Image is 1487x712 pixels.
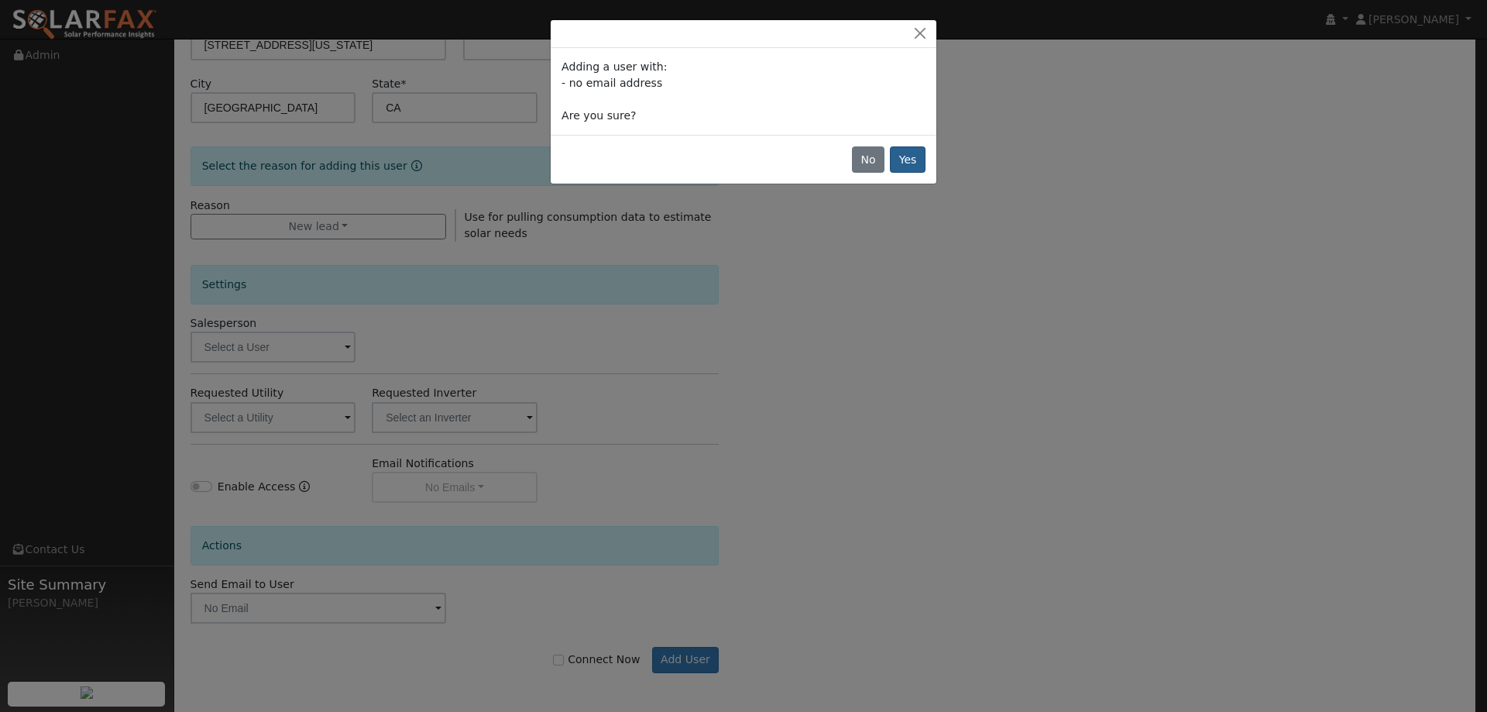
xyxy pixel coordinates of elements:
[909,26,931,42] button: Close
[561,77,662,89] span: - no email address
[561,60,667,73] span: Adding a user with:
[852,146,884,173] button: No
[561,109,636,122] span: Are you sure?
[890,146,926,173] button: Yes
